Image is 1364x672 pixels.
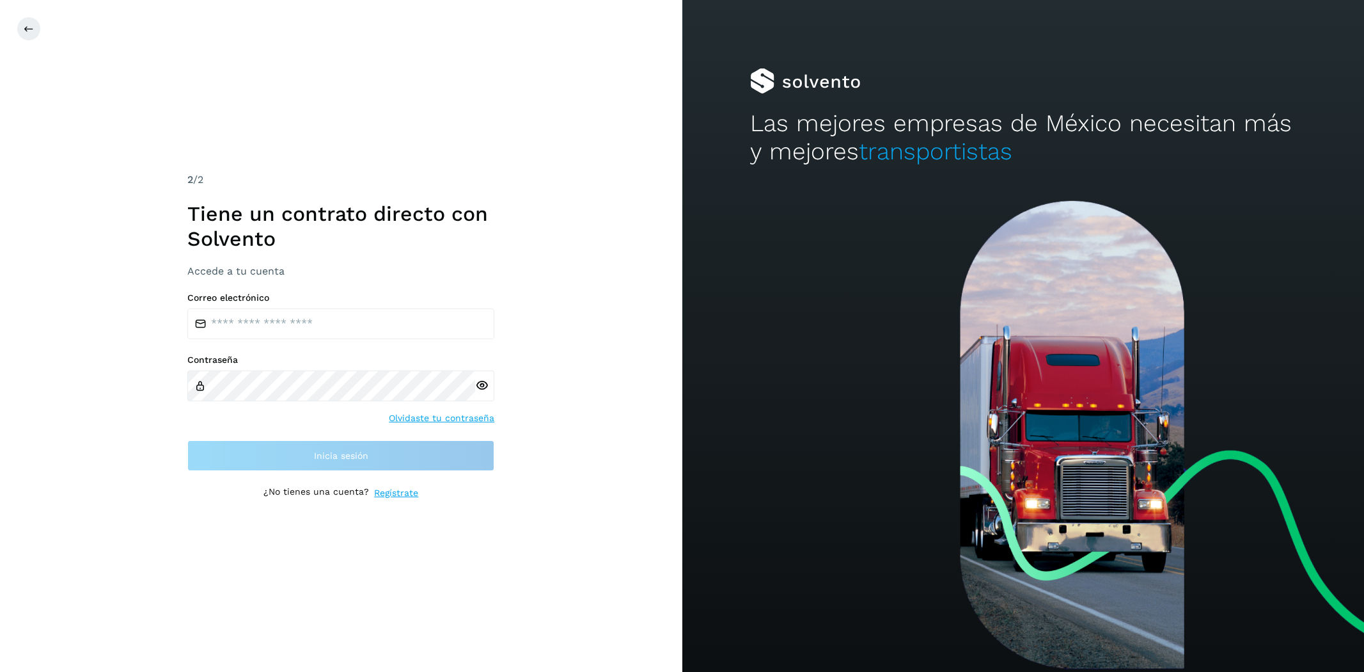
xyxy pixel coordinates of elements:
[187,440,494,471] button: Inicia sesión
[374,486,418,500] a: Regístrate
[187,355,494,365] label: Contraseña
[314,451,368,460] span: Inicia sesión
[187,292,494,303] label: Correo electrónico
[187,172,494,188] div: /2
[750,109,1296,166] h2: Las mejores empresas de México necesitan más y mejores
[187,173,193,186] span: 2
[187,202,494,251] h1: Tiene un contrato directo con Solvento
[187,265,494,277] h3: Accede a tu cuenta
[263,486,369,500] p: ¿No tienes una cuenta?
[389,412,494,425] a: Olvidaste tu contraseña
[859,138,1012,165] span: transportistas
